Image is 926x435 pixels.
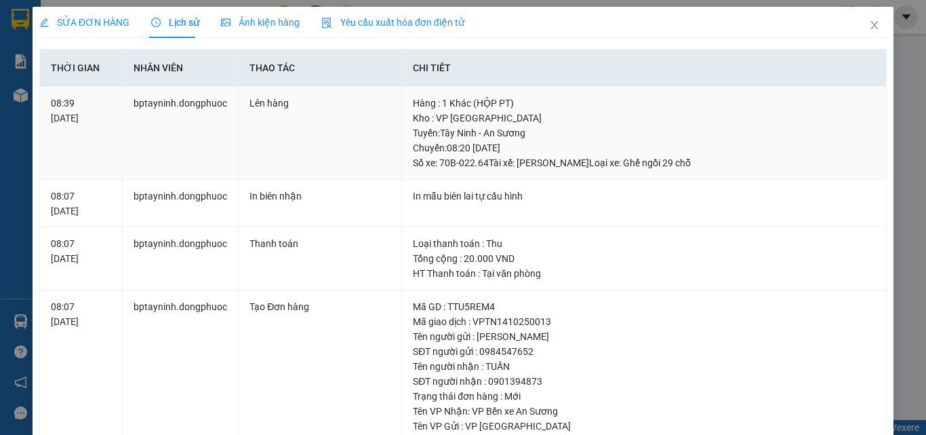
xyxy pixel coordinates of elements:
td: bptayninh.dongphuoc [123,227,239,290]
div: Tên người gửi : [PERSON_NAME] [413,329,875,344]
div: 08:07 [DATE] [51,299,111,329]
div: Mã giao dịch : VPTN1410250013 [413,314,875,329]
th: Nhân viên [123,50,239,87]
div: Mã GD : TTU5REM4 [413,299,875,314]
div: Tên VP Gửi : VP [GEOGRAPHIC_DATA] [413,419,875,434]
div: 08:07 [DATE] [51,189,111,219]
div: Tên VP Nhận: VP Bến xe An Sương [413,404,875,419]
div: 08:39 [DATE] [51,96,111,126]
div: In biên nhận [249,189,390,204]
th: Chi tiết [402,50,887,87]
div: Loại thanh toán : Thu [413,236,875,251]
div: Trạng thái đơn hàng : Mới [413,389,875,404]
span: picture [221,18,230,27]
span: Yêu cầu xuất hóa đơn điện tử [321,17,464,28]
span: edit [39,18,49,27]
div: Lên hàng [249,96,390,111]
button: Close [855,7,893,45]
span: clock-circle [151,18,161,27]
div: In mẫu biên lai tự cấu hình [413,189,875,204]
div: Tên người nhận : TUẤN [413,359,875,374]
th: Thời gian [40,50,123,87]
div: Tạo Đơn hàng [249,299,390,314]
td: bptayninh.dongphuoc [123,180,239,228]
td: bptayninh.dongphuoc [123,87,239,180]
div: SĐT người gửi : 0984547652 [413,344,875,359]
span: SỬA ĐƠN HÀNG [39,17,129,28]
div: Tổng cộng : 20.000 VND [413,251,875,266]
th: Thao tác [239,50,402,87]
div: 08:07 [DATE] [51,236,111,266]
div: Hàng : 1 Khác (HỘP PT) [413,96,875,111]
img: icon [321,18,332,29]
span: close [869,20,880,31]
div: HT Thanh toán : Tại văn phòng [413,266,875,281]
div: Tuyến : Tây Ninh - An Sương Chuyến: 08:20 [DATE] Số xe: 70B-022.64 Tài xế: [PERSON_NAME] Loại xe:... [413,126,875,170]
div: Kho : VP [GEOGRAPHIC_DATA] [413,111,875,126]
div: Thanh toán [249,236,390,251]
span: Lịch sử [151,17,199,28]
div: SĐT người nhận : 0901394873 [413,374,875,389]
span: Ảnh kiện hàng [221,17,300,28]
